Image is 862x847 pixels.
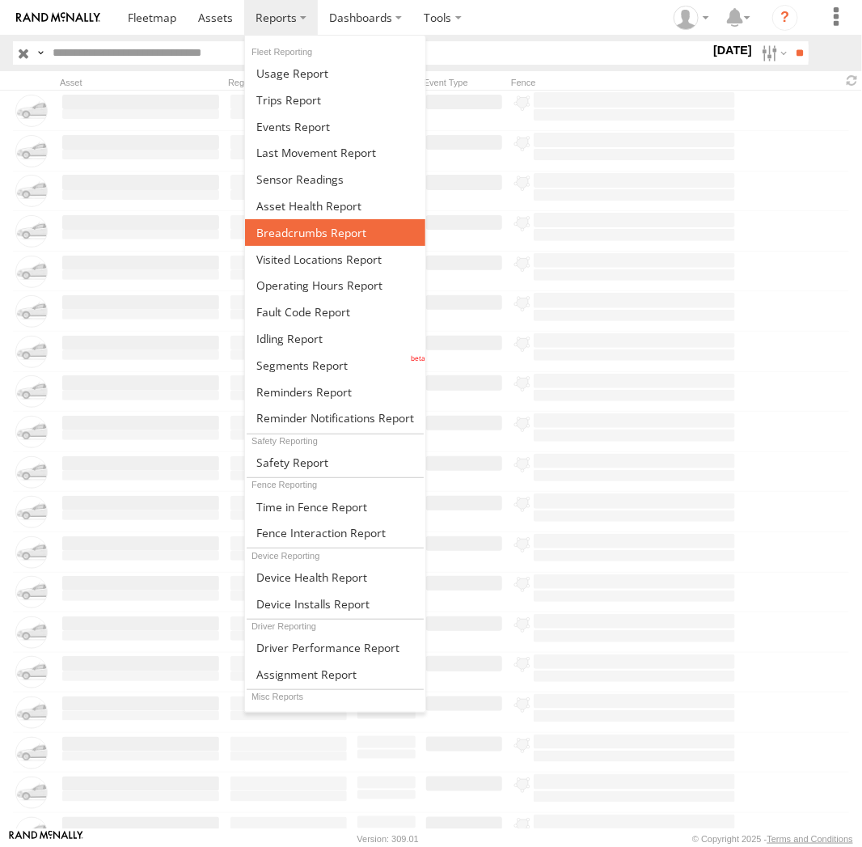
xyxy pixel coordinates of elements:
[843,73,862,88] span: Refresh
[692,834,853,844] div: © Copyright 2025 -
[245,634,425,661] a: Driver Performance Report
[245,519,425,546] a: Fence Interaction Report
[245,272,425,299] a: Asset Operating Hours Report
[357,834,419,844] div: Version: 309.01
[755,41,790,65] label: Search Filter Options
[60,77,222,88] div: Asset
[245,60,425,87] a: Usage Report
[245,591,425,617] a: Device Installs Report
[424,77,505,88] div: Event Type
[245,405,425,432] a: Service Reminder Notifications Report
[245,564,425,591] a: Device Health Report
[772,5,798,31] i: ?
[511,77,737,88] div: Fence
[245,661,425,688] a: Assignment Report
[9,831,83,847] a: Visit our Website
[245,493,425,520] a: Time in Fences Report
[245,325,425,352] a: Idling Report
[245,87,425,113] a: Trips Report
[767,834,853,844] a: Terms and Conditions
[668,6,715,30] div: Helen Mason
[34,41,47,65] label: Search Query
[245,166,425,193] a: Sensor Readings
[245,139,425,166] a: Last Movement Report
[245,352,425,379] a: Segments Report
[245,113,425,140] a: Full Events Report
[228,77,349,88] div: Rego
[16,12,100,23] img: rand-logo.svg
[245,246,425,273] a: Visited Locations Report
[245,193,425,219] a: Asset Health Report
[710,41,755,59] label: [DATE]
[245,449,425,476] a: Safety Report
[245,379,425,405] a: Reminders Report
[245,299,425,325] a: Fault Code Report
[245,705,425,732] a: Scheduled Reports
[245,219,425,246] a: Breadcrumbs Report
